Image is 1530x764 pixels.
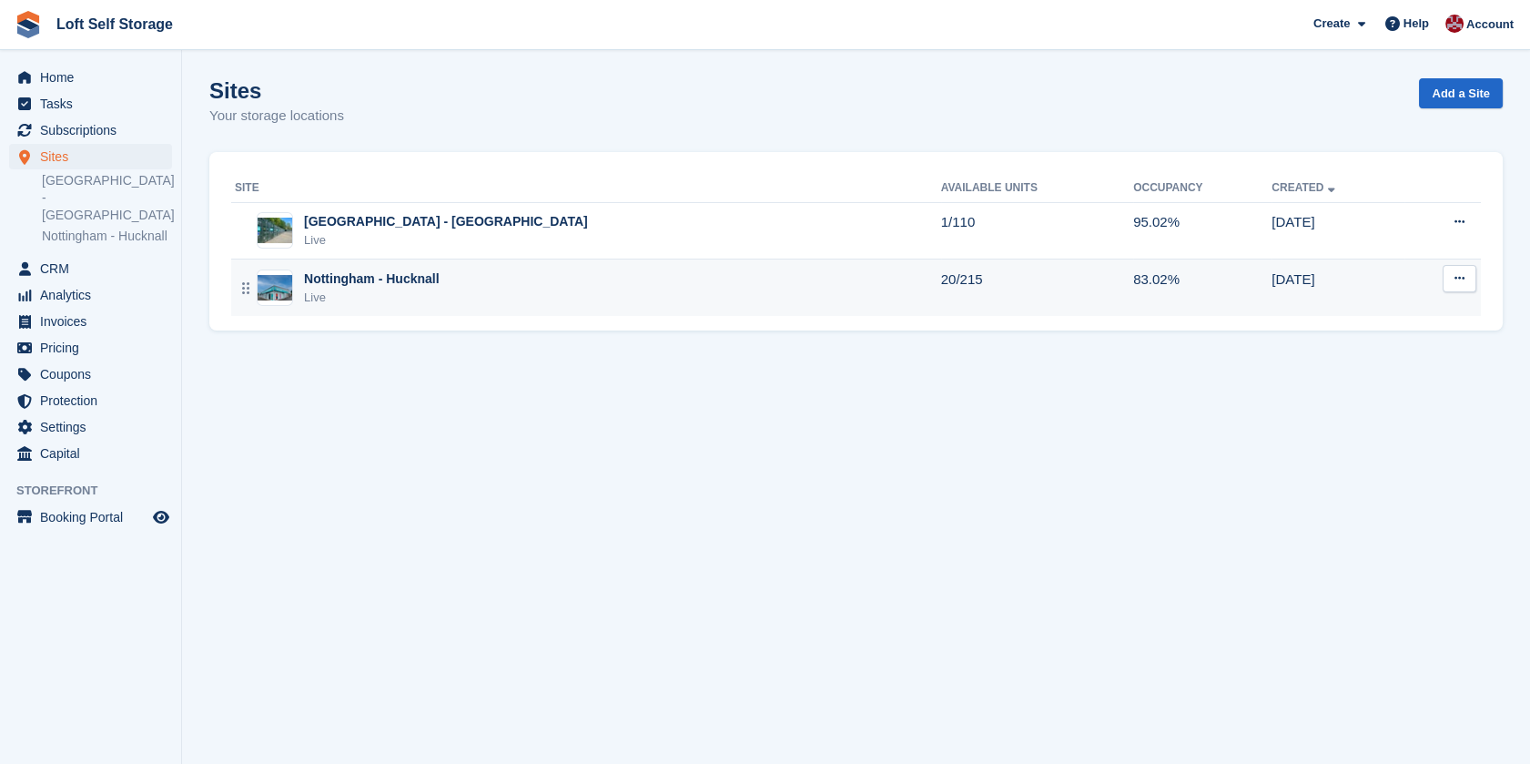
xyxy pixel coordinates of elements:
td: [DATE] [1272,260,1404,316]
p: Your storage locations [209,106,344,127]
span: Tasks [40,91,149,117]
a: menu [9,414,172,440]
td: 20/215 [941,260,1133,316]
td: 95.02% [1133,202,1272,260]
a: menu [9,256,172,281]
th: Site [231,174,941,203]
a: Nottingham - Hucknall [42,228,172,245]
span: Settings [40,414,149,440]
a: menu [9,91,172,117]
span: Analytics [40,282,149,308]
th: Occupancy [1133,174,1272,203]
h1: Sites [209,78,344,103]
span: Coupons [40,362,149,387]
a: menu [9,362,172,387]
span: Account [1466,15,1514,34]
span: Create [1313,15,1350,33]
th: Available Units [941,174,1133,203]
span: Pricing [40,335,149,361]
div: Nottingham - Hucknall [304,270,440,289]
a: menu [9,441,172,466]
span: Capital [40,441,149,466]
a: Loft Self Storage [49,9,180,39]
span: Home [40,65,149,90]
span: Booking Portal [40,504,149,530]
div: [GEOGRAPHIC_DATA] - [GEOGRAPHIC_DATA] [304,212,588,231]
span: Subscriptions [40,117,149,143]
img: Image of Nottingham - Hucknall site [258,275,292,301]
img: Image of Nottingham - Bestwood Village site [258,218,292,244]
img: James Johnson [1445,15,1464,33]
a: menu [9,144,172,169]
a: menu [9,504,172,530]
span: Help [1403,15,1429,33]
a: Created [1272,181,1338,194]
td: [DATE] [1272,202,1404,260]
td: 83.02% [1133,260,1272,316]
img: stora-icon-8386f47178a22dfd0bd8f6a31ec36ba5ce8667c1dd55bd0f319d3a0aa187defe.svg [15,11,42,38]
td: 1/110 [941,202,1133,260]
div: Live [304,289,440,307]
a: menu [9,388,172,413]
a: menu [9,335,172,361]
span: Sites [40,144,149,169]
span: Invoices [40,309,149,334]
a: Add a Site [1419,78,1503,108]
a: menu [9,117,172,143]
a: menu [9,65,172,90]
span: Protection [40,388,149,413]
a: menu [9,309,172,334]
a: Preview store [150,506,172,528]
a: [GEOGRAPHIC_DATA] - [GEOGRAPHIC_DATA] [42,172,172,224]
span: Storefront [16,482,181,500]
div: Live [304,231,588,250]
span: CRM [40,256,149,281]
a: menu [9,282,172,308]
